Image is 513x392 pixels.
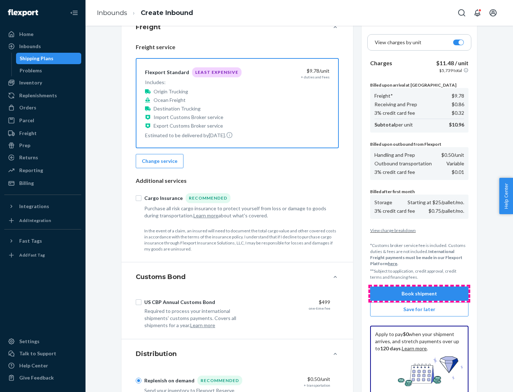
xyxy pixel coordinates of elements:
p: Apply to pay when your shipment arrives, and stretch payments over up to . . [375,331,463,352]
a: Replenishments [4,90,81,101]
div: one-time fee [309,306,330,311]
input: US CBP Annual Customs Bond [136,299,141,305]
p: Estimated to be delivered by [DATE] . [145,131,242,139]
p: Receiving and Prep [374,101,417,108]
a: Freight [4,128,81,139]
div: Recommended [197,376,242,385]
div: Parcel [19,117,34,124]
p: $0.32 [452,109,464,117]
a: Reporting [4,165,81,176]
p: $11.48 / unit [436,59,468,67]
input: Cargo InsuranceRecommended [136,195,141,201]
h4: Customs Bond [136,272,186,282]
div: US CBP Annual Customs Bond [144,299,215,306]
div: Add Integration [19,217,51,223]
a: Learn more [402,345,427,351]
p: Freight* [374,92,393,99]
p: **Subject to application, credit approval, credit terms and financing fees. [370,268,468,280]
a: Problems [16,65,82,76]
div: Add Fast Tag [19,252,45,258]
p: In the event of a claim, an insured will need to document the total cargo value and other covered... [144,228,339,252]
button: Fast Tags [4,235,81,247]
a: Inbounds [4,41,81,52]
div: Inbounds [19,43,41,50]
p: 3% credit card fee [374,169,415,176]
p: Ocean Freight [154,97,186,104]
div: Settings [19,338,40,345]
p: Variable [446,160,464,167]
a: Add Integration [4,215,81,226]
p: Origin Trucking [154,88,188,95]
b: Subtotal [374,122,395,128]
p: Billed upon outbound from Flexport [370,141,468,147]
button: Close Navigation [67,6,81,20]
b: 120 days [380,345,401,351]
b: Charges [370,60,392,66]
div: Purchase all risk cargo insurance to protect yourself from loss or damage to goods during transpo... [144,205,330,219]
p: Outbound transportation [374,160,432,167]
button: Book shipment [370,287,468,301]
p: *Customs broker service fee is included. Customs duties & fees are not included. [370,242,468,267]
a: Billing [4,177,81,189]
input: Replenish on demandRecommended [136,378,141,383]
div: Integrations [19,203,49,210]
div: Talk to Support [19,350,56,357]
div: $0.50 /unit [256,376,330,383]
p: $0.86 [452,101,464,108]
div: Returns [19,154,38,161]
div: Give Feedback [19,374,54,381]
button: Change service [136,154,183,168]
p: Handling and Prep [374,151,415,159]
button: Learn more [193,212,218,219]
button: Save for later [370,302,468,316]
img: Flexport logo [8,9,38,16]
p: per unit [374,121,413,128]
div: Shipping Plans [20,55,53,62]
div: Fast Tags [19,237,42,244]
a: Create Inbound [141,9,193,17]
div: + duties and fees [301,74,330,79]
a: Shipping Plans [16,53,82,64]
a: Inbounds [97,9,127,17]
a: Talk to Support [4,348,81,359]
p: Starting at $25/pallet/mo. [408,199,464,206]
a: Help Center [4,360,81,371]
h4: Distribution [136,349,177,359]
a: Prep [4,140,81,151]
p: Destination Trucking [154,105,201,112]
div: Least Expensive [192,67,242,77]
div: Flexport Standard [145,69,189,76]
button: Give Feedback [4,372,81,383]
b: $0 [403,331,409,337]
div: Freight [19,130,37,137]
div: Replenishments [19,92,57,99]
button: View charge breakdown [370,227,468,233]
p: Additional services [136,177,339,185]
p: Freight service [136,43,339,51]
p: View charges by unit [375,39,421,46]
p: $0.50 /unit [441,151,464,159]
div: Help Center [19,362,48,369]
a: Returns [4,152,81,163]
a: Add Fast Tag [4,249,81,261]
div: Inventory [19,79,42,86]
button: Open Search Box [455,6,469,20]
div: Reporting [19,167,43,174]
p: Import Customs Broker service [154,114,223,121]
button: Integrations [4,201,81,212]
p: $9.78 [452,92,464,99]
a: Inventory [4,77,81,88]
a: Home [4,29,81,40]
div: Required to process your international shipments' customs payments. Covers all shipments for a year. [144,308,250,329]
div: Prep [19,142,30,149]
p: $5,739 total [439,67,462,73]
button: Open notifications [470,6,484,20]
button: Help Center [499,178,513,214]
button: Learn more [190,322,215,329]
p: $10.96 [449,121,464,128]
p: Billed upon arrival at [GEOGRAPHIC_DATA] [370,82,468,88]
b: International Freight payments must be made in our Flexport Platform . [370,249,462,266]
div: Recommended [186,193,230,203]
